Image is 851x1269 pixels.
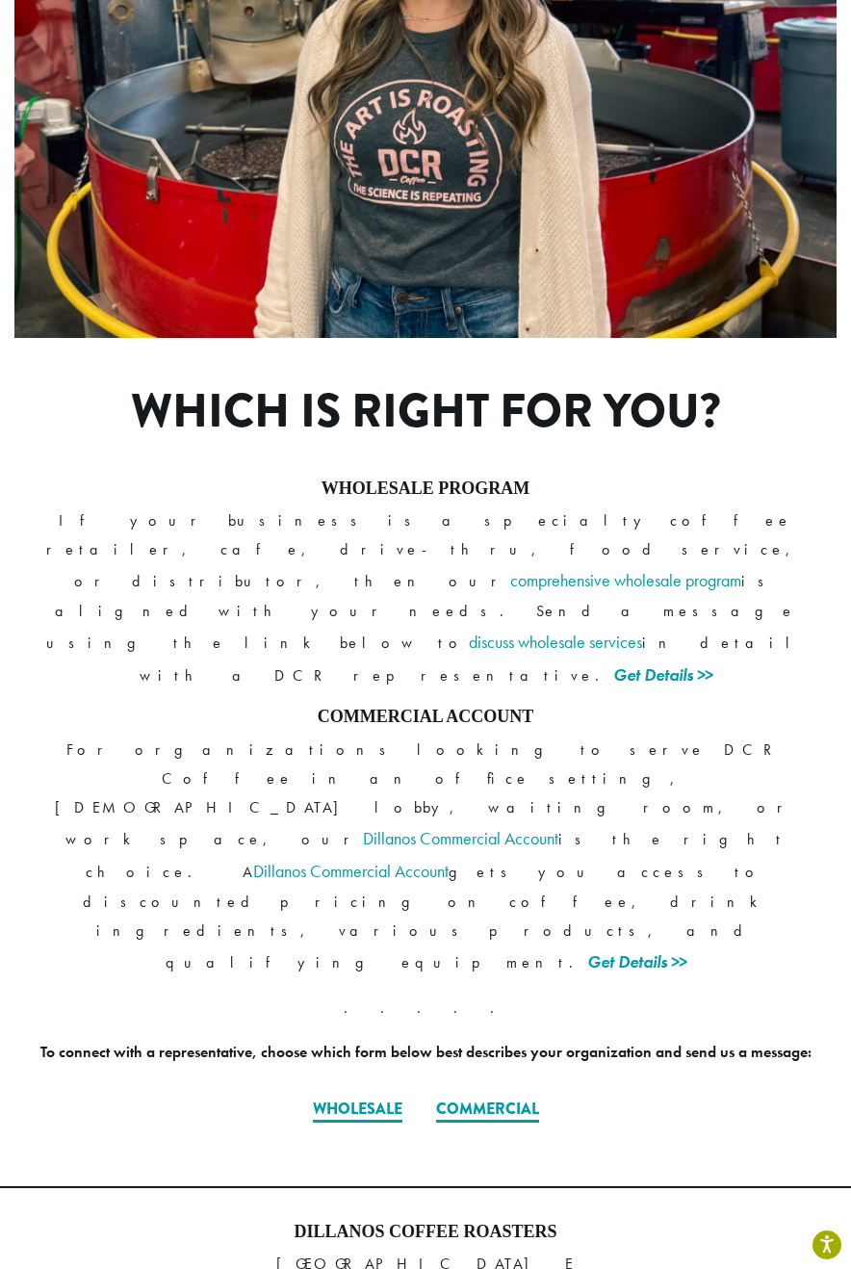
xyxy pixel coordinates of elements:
[29,707,822,728] h4: COMMERCIAL ACCOUNT
[253,860,449,882] a: Dillanos Commercial Account
[313,1098,402,1123] a: Wholesale
[587,950,686,972] a: Get Details >>
[363,827,558,849] a: Dillanos Commercial Account
[40,1042,812,1062] strong: To connect with a representative, choose which form below best describes your organization and se...
[29,506,822,691] p: If your business is a specialty coffee retailer, cafe, drive-thru, food service, or distributor, ...
[469,631,642,653] a: discuss wholesale services
[436,1098,539,1123] a: Commercial
[14,1222,837,1243] h4: Dillanos Coffee Roasters
[95,384,757,440] h1: Which is right for you?
[29,736,822,978] p: For organizations looking to serve DCR Coffee in an office setting, [DEMOGRAPHIC_DATA] lobby, wai...
[29,479,822,500] h4: WHOLESALE PROGRAM
[29,994,822,1023] p: . . . . .
[510,569,741,591] a: comprehensive wholesale program
[613,663,712,686] a: Get Details >>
